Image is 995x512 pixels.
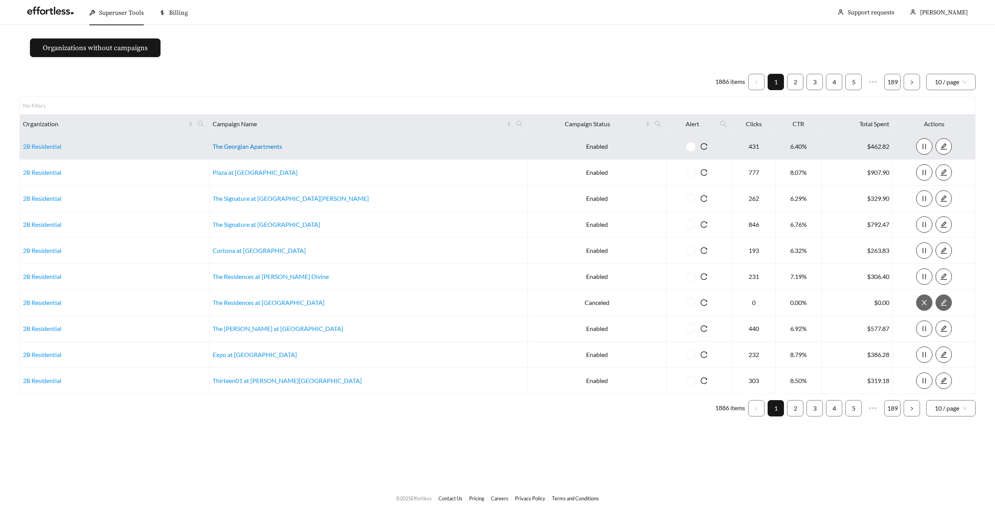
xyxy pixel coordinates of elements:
[826,74,842,90] li: 4
[696,164,712,181] button: reload
[806,400,823,416] li: 3
[936,169,951,176] span: edit
[696,294,712,311] button: reload
[754,406,759,411] span: left
[213,169,298,176] a: Plaza at [GEOGRAPHIC_DATA]
[936,373,952,389] button: edit
[936,143,952,150] a: edit
[30,38,161,57] button: Organizations without campaigns
[213,247,306,254] a: Cortona at [GEOGRAPHIC_DATA]
[822,160,893,186] td: $907.90
[732,238,776,264] td: 193
[696,143,712,150] span: reload
[936,164,952,181] button: edit
[936,294,952,311] button: edit
[848,9,894,16] a: Support requests
[916,195,932,202] span: pause
[916,273,932,280] span: pause
[696,351,712,358] span: reload
[23,169,61,176] a: 2B Residential
[916,377,932,384] span: pause
[696,377,712,384] span: reload
[213,221,320,228] a: The Signature at [GEOGRAPHIC_DATA]
[865,74,881,90] li: Next 5 Pages
[826,401,842,416] a: 4
[651,118,665,130] span: search
[23,299,61,306] a: 2B Residential
[909,406,914,411] span: right
[822,212,893,238] td: $792.47
[732,115,776,134] th: Clicks
[528,212,667,238] td: Enabled
[936,195,952,202] a: edit
[916,320,932,337] button: pause
[936,221,952,228] a: edit
[213,119,505,129] span: Campaign Name
[715,74,745,90] li: 1886 items
[776,368,821,394] td: 8.50%
[396,495,432,502] span: © 2025 Effortless
[194,118,208,130] span: search
[822,115,893,134] th: Total Spent
[904,74,920,90] button: right
[696,169,712,176] span: reload
[732,160,776,186] td: 777
[732,342,776,368] td: 232
[936,320,952,337] button: edit
[720,120,727,127] span: search
[515,495,545,502] a: Privacy Policy
[845,400,862,416] li: 5
[528,342,667,368] td: Enabled
[822,368,893,394] td: $319.18
[776,115,821,134] th: CTR
[776,316,821,342] td: 6.92%
[696,347,712,363] button: reload
[696,373,712,389] button: reload
[936,325,952,332] a: edit
[916,216,932,233] button: pause
[916,351,932,358] span: pause
[696,325,712,332] span: reload
[916,138,932,155] button: pause
[696,195,712,202] span: reload
[670,119,715,129] span: Alert
[822,264,893,290] td: $306.40
[936,347,952,363] button: edit
[822,290,893,316] td: $0.00
[846,74,861,90] a: 5
[787,401,803,416] a: 2
[768,74,784,90] li: 1
[528,316,667,342] td: Enabled
[885,401,900,416] a: 189
[23,143,61,150] a: 2B Residential
[528,238,667,264] td: Enabled
[23,119,187,129] span: Organization
[696,299,712,306] span: reload
[916,268,932,285] button: pause
[904,400,920,416] li: Next Page
[893,115,976,134] th: Actions
[696,242,712,259] button: reload
[23,101,54,110] div: No filters
[822,316,893,342] td: $577.87
[822,134,893,160] td: $462.82
[438,495,463,502] a: Contact Us
[904,74,920,90] li: Next Page
[776,134,821,160] td: 6.40%
[936,273,952,280] a: edit
[513,118,526,130] span: search
[936,377,952,384] a: edit
[776,342,821,368] td: 8.79%
[696,221,712,228] span: reload
[807,74,822,90] a: 3
[732,134,776,160] td: 431
[528,134,667,160] td: Enabled
[696,138,712,155] button: reload
[822,238,893,264] td: $263.83
[732,290,776,316] td: 0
